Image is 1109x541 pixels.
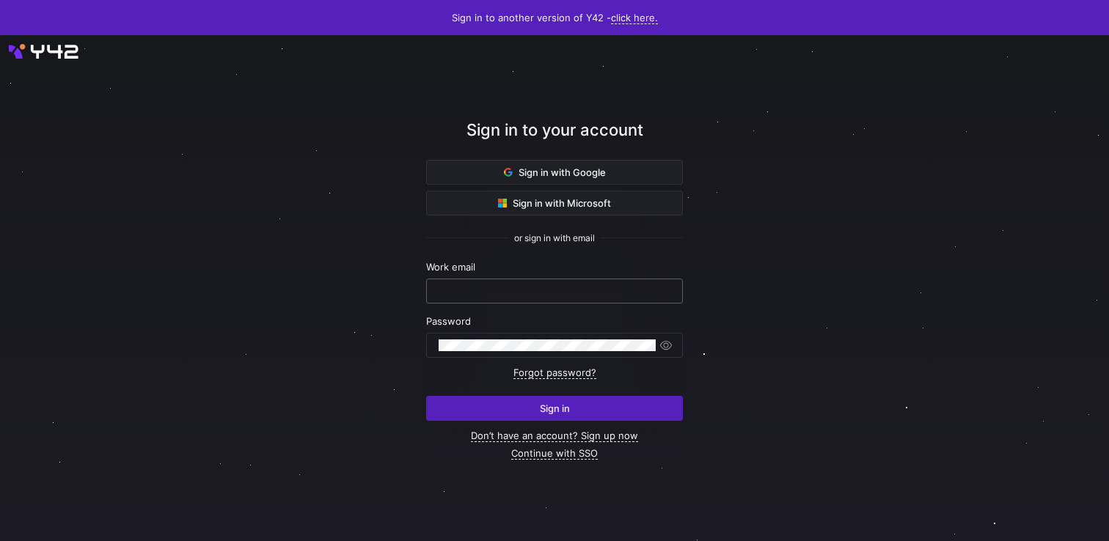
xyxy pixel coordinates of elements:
[540,402,570,414] span: Sign in
[471,430,638,442] a: Don’t have an account? Sign up now
[426,160,683,185] button: Sign in with Google
[504,166,606,178] span: Sign in with Google
[426,261,475,273] span: Work email
[426,315,471,327] span: Password
[514,233,595,243] span: or sign in with email
[426,396,683,421] button: Sign in
[611,12,658,24] a: click here.
[498,197,611,209] span: Sign in with Microsoft
[426,118,683,160] div: Sign in to your account
[513,367,596,379] a: Forgot password?
[426,191,683,216] button: Sign in with Microsoft
[511,447,598,460] a: Continue with SSO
